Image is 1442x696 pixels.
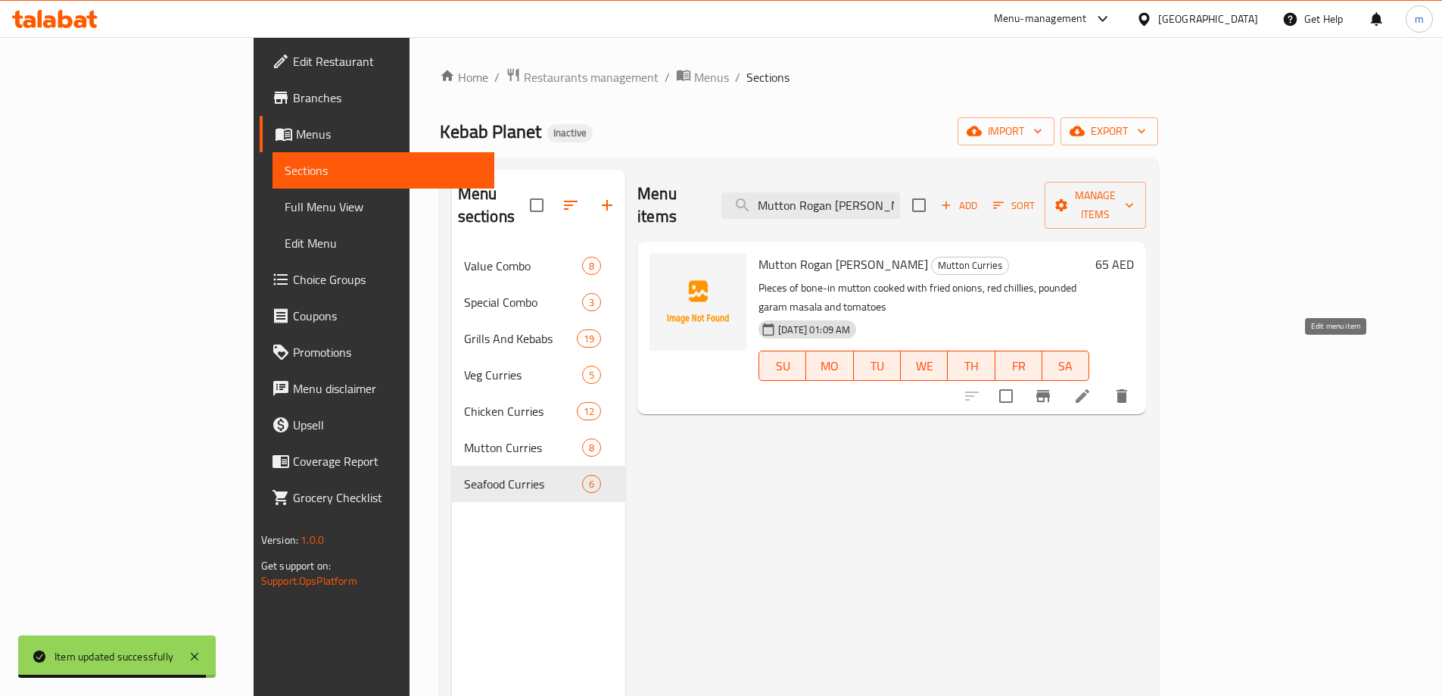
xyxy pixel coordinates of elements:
[746,68,790,86] span: Sections
[577,402,601,420] div: items
[1042,351,1089,381] button: SA
[758,279,1089,317] p: Pieces of bone-in mutton cooked with fried onions, red chillies, pounded garam masala and tomatoes
[293,343,482,361] span: Promotions
[758,253,928,276] span: Mutton Rogan [PERSON_NAME]
[583,441,600,455] span: 8
[553,187,589,223] span: Sort sections
[547,124,593,142] div: Inactive
[578,404,600,419] span: 12
[285,161,482,179] span: Sections
[1158,11,1258,27] div: [GEOGRAPHIC_DATA]
[506,67,659,87] a: Restaurants management
[1057,186,1134,224] span: Manage items
[260,43,494,80] a: Edit Restaurant
[854,351,901,381] button: TU
[772,323,856,337] span: [DATE] 01:09 AM
[524,68,659,86] span: Restaurants management
[903,189,935,221] span: Select section
[1073,122,1146,141] span: export
[983,194,1045,217] span: Sort items
[293,488,482,507] span: Grocery Checklist
[293,416,482,434] span: Upsell
[812,355,847,377] span: MO
[1048,355,1083,377] span: SA
[260,334,494,370] a: Promotions
[464,402,577,420] div: Chicken Curries
[293,379,482,398] span: Menu disclaimer
[464,293,582,311] span: Special Combo
[958,117,1054,145] button: import
[583,295,600,310] span: 3
[954,355,989,377] span: TH
[1415,11,1424,27] span: m
[547,126,593,139] span: Inactive
[806,351,853,381] button: MO
[261,556,331,576] span: Get support on:
[440,114,541,148] span: Kebab Planet
[452,242,625,508] nav: Menu sections
[452,357,625,393] div: Veg Curries5
[582,439,601,457] div: items
[582,257,601,275] div: items
[464,475,582,493] span: Seafood Curries
[735,68,740,86] li: /
[995,351,1042,381] button: FR
[293,52,482,70] span: Edit Restaurant
[989,194,1039,217] button: Sort
[1001,355,1036,377] span: FR
[931,257,1009,275] div: Mutton Curries
[260,80,494,116] a: Branches
[582,293,601,311] div: items
[464,439,582,457] span: Mutton Curries
[694,68,729,86] span: Menus
[261,530,298,550] span: Version:
[494,68,500,86] li: /
[589,187,625,223] button: Add section
[285,198,482,216] span: Full Menu View
[932,257,1008,274] span: Mutton Curries
[1095,254,1134,275] h6: 65 AED
[452,284,625,320] div: Special Combo3
[970,122,1042,141] span: import
[55,648,173,665] div: Item updated successfully
[285,234,482,252] span: Edit Menu
[260,479,494,516] a: Grocery Checklist
[521,189,553,221] span: Select all sections
[296,125,482,143] span: Menus
[464,257,582,275] div: Value Combo
[440,67,1158,87] nav: breadcrumb
[583,477,600,492] span: 6
[1025,378,1061,414] button: Branch-specific-item
[273,225,494,261] a: Edit Menu
[907,355,942,377] span: WE
[948,351,995,381] button: TH
[758,351,806,381] button: SU
[901,351,948,381] button: WE
[765,355,800,377] span: SU
[990,380,1022,412] span: Select to update
[260,370,494,407] a: Menu disclaimer
[452,429,625,466] div: Mutton Curries8
[649,254,746,351] img: Mutton Rogan Josh Large
[260,298,494,334] a: Coupons
[583,368,600,382] span: 5
[583,259,600,273] span: 8
[293,452,482,470] span: Coverage Report
[293,89,482,107] span: Branches
[464,329,577,348] div: Grills And Kebabs
[260,407,494,443] a: Upsell
[273,152,494,189] a: Sections
[260,261,494,298] a: Choice Groups
[721,192,900,219] input: search
[293,307,482,325] span: Coupons
[676,67,729,87] a: Menus
[301,530,324,550] span: 1.0.0
[935,194,983,217] span: Add item
[994,10,1087,28] div: Menu-management
[577,329,601,348] div: items
[452,320,625,357] div: Grills And Kebabs19
[665,68,670,86] li: /
[464,366,582,384] span: Veg Curries
[860,355,895,377] span: TU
